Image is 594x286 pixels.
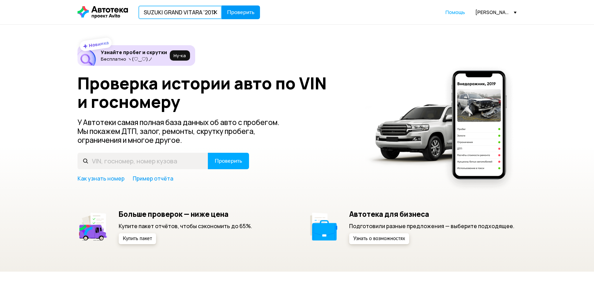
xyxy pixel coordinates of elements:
[123,236,152,241] span: Купить пакет
[353,236,405,241] span: Узнать о возможностях
[119,222,252,230] p: Купите пакет отчётов, чтобы сэкономить до 65%.
[349,210,514,219] h5: Автотека для бизнеса
[222,5,260,19] button: Проверить
[349,222,514,230] p: Подготовили разные предложения — выберите подходящее.
[475,9,516,15] div: [PERSON_NAME][EMAIL_ADDRESS][DOMAIN_NAME]
[349,233,409,244] button: Узнать о возможностях
[101,49,167,55] h6: Узнайте пробег и скрутки
[133,175,173,182] a: Пример отчёта
[208,153,249,169] button: Проверить
[119,233,156,244] button: Купить пакет
[88,39,109,48] strong: Новинка
[78,74,356,111] h1: Проверка истории авто по VIN и госномеру
[119,210,252,219] h5: Больше проверок — ниже цена
[78,118,291,145] p: У Автотеки самая полная база данных об авто с пробегом. Мы покажем ДТП, залог, ремонты, скрутку п...
[215,158,242,164] span: Проверить
[78,153,208,169] input: VIN, госномер, номер кузова
[78,175,124,182] a: Как узнать номер
[138,5,222,19] input: VIN, госномер, номер кузова
[445,9,465,16] a: Помощь
[174,53,186,58] span: Ну‑ка
[445,9,465,15] span: Помощь
[227,10,254,15] span: Проверить
[101,56,167,62] p: Бесплатно ヽ(♡‿♡)ノ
